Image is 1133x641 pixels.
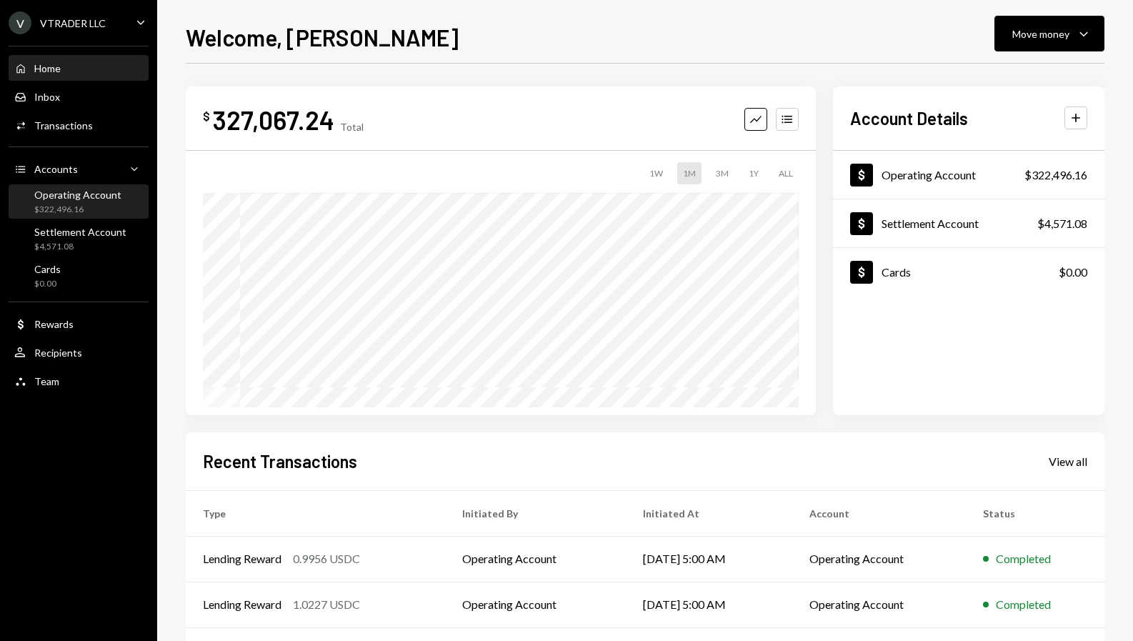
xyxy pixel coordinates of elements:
[34,204,121,216] div: $322,496.16
[203,109,210,124] div: $
[34,347,82,359] div: Recipients
[773,162,799,184] div: ALL
[626,582,792,627] td: [DATE] 5:00 AM
[882,265,911,279] div: Cards
[445,582,626,627] td: Operating Account
[34,91,60,103] div: Inbox
[9,222,149,256] a: Settlement Account$4,571.08
[626,490,792,536] th: Initiated At
[1049,453,1087,469] a: View all
[340,121,364,133] div: Total
[9,84,149,109] a: Inbox
[9,259,149,293] a: Cards$0.00
[644,162,669,184] div: 1W
[677,162,702,184] div: 1M
[445,490,626,536] th: Initiated By
[882,217,979,230] div: Settlement Account
[445,536,626,582] td: Operating Account
[1049,454,1087,469] div: View all
[186,490,445,536] th: Type
[792,536,967,582] td: Operating Account
[792,582,967,627] td: Operating Account
[882,168,976,182] div: Operating Account
[1012,26,1069,41] div: Move money
[9,368,149,394] a: Team
[40,17,106,29] div: VTRADER LLC
[743,162,764,184] div: 1Y
[34,318,74,330] div: Rewards
[203,550,281,567] div: Lending Reward
[213,104,334,136] div: 327,067.24
[34,263,61,275] div: Cards
[34,163,78,175] div: Accounts
[34,226,126,238] div: Settlement Account
[994,16,1104,51] button: Move money
[9,311,149,337] a: Rewards
[203,596,281,613] div: Lending Reward
[850,106,968,130] h2: Account Details
[293,596,360,613] div: 1.0227 USDC
[833,248,1104,296] a: Cards$0.00
[186,23,459,51] h1: Welcome, [PERSON_NAME]
[626,536,792,582] td: [DATE] 5:00 AM
[9,184,149,219] a: Operating Account$322,496.16
[1059,264,1087,281] div: $0.00
[1024,167,1087,184] div: $322,496.16
[9,55,149,81] a: Home
[34,241,126,253] div: $4,571.08
[966,490,1104,536] th: Status
[1037,215,1087,232] div: $4,571.08
[9,156,149,182] a: Accounts
[9,11,31,34] div: V
[710,162,734,184] div: 3M
[34,278,61,290] div: $0.00
[833,151,1104,199] a: Operating Account$322,496.16
[996,550,1051,567] div: Completed
[34,375,59,387] div: Team
[293,550,360,567] div: 0.9956 USDC
[792,490,967,536] th: Account
[9,112,149,138] a: Transactions
[34,62,61,74] div: Home
[9,339,149,365] a: Recipients
[996,596,1051,613] div: Completed
[34,189,121,201] div: Operating Account
[833,199,1104,247] a: Settlement Account$4,571.08
[34,119,93,131] div: Transactions
[203,449,357,473] h2: Recent Transactions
